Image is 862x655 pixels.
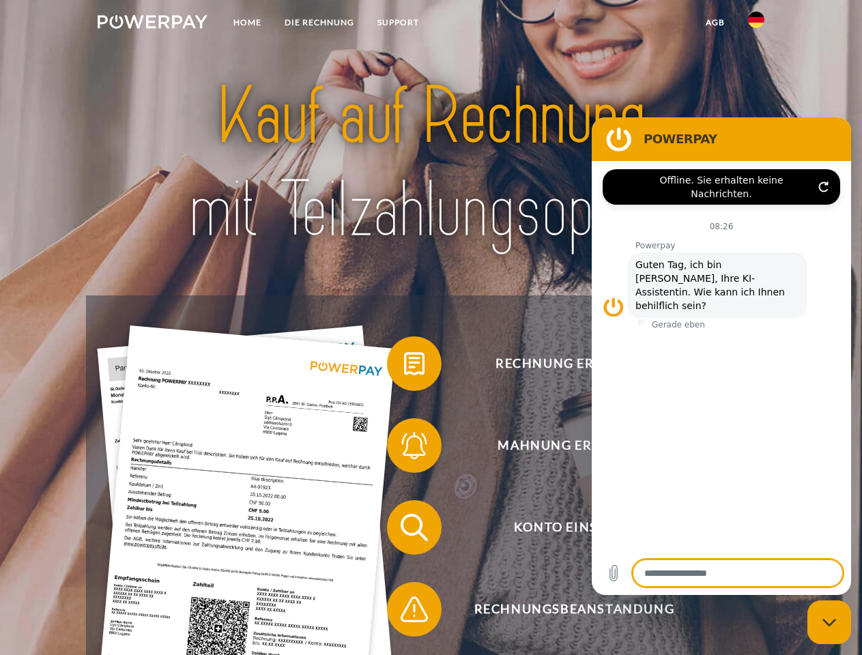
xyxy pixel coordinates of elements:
[222,10,273,35] a: Home
[407,582,741,637] span: Rechnungsbeanstandung
[130,65,732,261] img: title-powerpay_de.svg
[387,336,742,391] button: Rechnung erhalten?
[694,10,736,35] a: agb
[387,418,742,473] button: Mahnung erhalten?
[387,582,742,637] button: Rechnungsbeanstandung
[807,600,851,644] iframe: Schaltfläche zum Öffnen des Messaging-Fensters; Konversation läuft
[273,10,366,35] a: DIE RECHNUNG
[407,418,741,473] span: Mahnung erhalten?
[407,500,741,555] span: Konto einsehen
[397,510,431,544] img: qb_search.svg
[397,592,431,626] img: qb_warning.svg
[366,10,431,35] a: SUPPORT
[387,500,742,555] button: Konto einsehen
[98,15,207,29] img: logo-powerpay-white.svg
[397,347,431,381] img: qb_bill.svg
[407,336,741,391] span: Rechnung erhalten?
[592,117,851,595] iframe: Messaging-Fenster
[748,12,764,28] img: de
[397,428,431,463] img: qb_bell.svg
